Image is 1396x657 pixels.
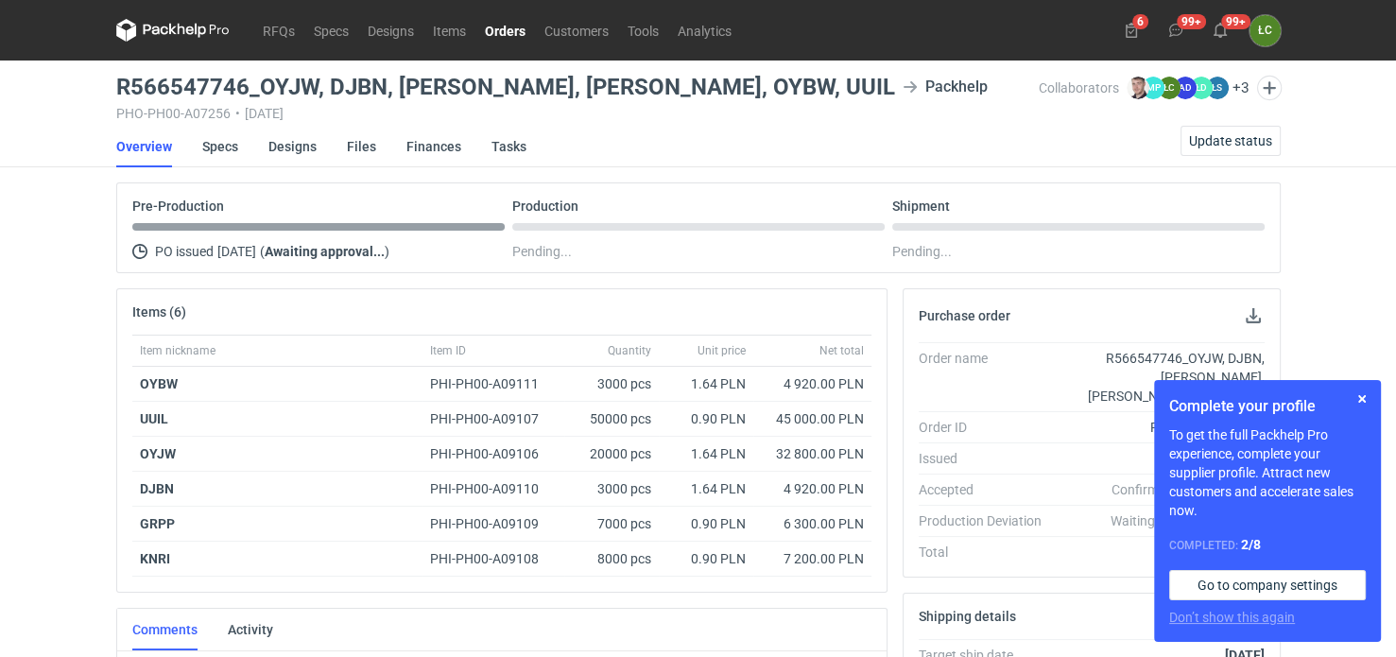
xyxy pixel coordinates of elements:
p: Shipment [892,199,950,214]
div: 32 800.00 PLN [761,444,864,463]
div: Issued [919,449,1057,468]
div: PHI-PH00-A09107 [430,409,557,428]
a: Designs [268,126,317,167]
a: Designs [358,19,423,42]
h3: R566547746_OYJW, DJBN, GRPP, KNRI, OYBW, UUIL [116,76,895,98]
h2: Shipping details [919,609,1016,624]
div: 20000 pcs [564,437,659,472]
a: RFQs [253,19,304,42]
div: 101 140.00 PLN [1057,543,1265,562]
div: Total [919,543,1057,562]
div: 0.90 PLN [666,549,746,568]
button: Download PO [1242,304,1265,327]
span: Pending... [512,240,572,263]
figcaption: ŁC [1158,77,1181,99]
span: Unit price [698,343,746,358]
div: 3000 pcs [564,472,659,507]
div: 8000 pcs [564,542,659,577]
div: 0.90 PLN [666,514,746,533]
div: 4 920.00 PLN [761,479,864,498]
strong: UUIL [140,411,168,426]
p: Production [512,199,578,214]
a: Comments [132,609,198,650]
a: Specs [202,126,238,167]
a: Orders [475,19,535,42]
p: To get the full Packhelp Pro experience, complete your supplier profile. Attract new customers an... [1169,425,1366,520]
img: Maciej Sikora [1127,77,1149,99]
div: 1.64 PLN [666,444,746,463]
div: Order name [919,349,1057,406]
div: PHI-PH00-A09109 [430,514,557,533]
div: 1.64 PLN [666,479,746,498]
p: Pre-Production [132,199,224,214]
button: Update status [1181,126,1281,156]
a: Customers [535,19,618,42]
div: PO issued [132,240,505,263]
button: Edit collaborators [1256,76,1281,100]
span: [DATE] [217,240,256,263]
div: Order ID [919,418,1057,437]
div: PHO-PH00-A07256 [DATE] [116,106,1039,121]
div: PHI-PH00-A09106 [430,444,557,463]
span: Item nickname [140,343,215,358]
div: Completed: [1169,535,1366,555]
div: PHI-PH00-A09108 [430,549,557,568]
span: ( [260,244,265,259]
a: Go to company settings [1169,570,1366,600]
div: 1.64 PLN [666,374,746,393]
strong: OYJW [140,446,176,461]
button: 99+ [1161,15,1191,45]
a: Tasks [491,126,526,167]
div: 6 300.00 PLN [761,514,864,533]
div: [DATE] [1057,449,1265,468]
em: Confirming with supplier... [1111,482,1264,497]
a: Overview [116,126,172,167]
div: 3000 pcs [564,367,659,402]
figcaption: MP [1142,77,1164,99]
a: Specs [304,19,358,42]
div: 0.90 PLN [666,409,746,428]
div: 4 920.00 PLN [761,374,864,393]
button: Don’t show this again [1169,608,1295,627]
span: Item ID [430,343,466,358]
span: Quantity [608,343,651,358]
h2: Items (6) [132,304,186,320]
a: Tools [618,19,668,42]
a: Finances [406,126,461,167]
button: Skip for now [1351,388,1373,410]
button: 6 [1116,15,1146,45]
em: Waiting for confirmation... [1110,511,1264,530]
h2: Purchase order [919,308,1010,323]
a: Files [347,126,376,167]
div: PHO-PH00-A07256 [1057,418,1265,437]
svg: Packhelp Pro [116,19,230,42]
h1: Complete your profile [1169,395,1366,418]
span: Net total [819,343,864,358]
div: Production Deviation [919,511,1057,530]
button: +3 [1232,79,1250,96]
button: ŁC [1250,15,1281,46]
a: Items [423,19,475,42]
a: Analytics [668,19,741,42]
span: ) [385,244,389,259]
div: Packhelp [903,76,988,98]
strong: 2 / 8 [1241,537,1261,552]
strong: Awaiting approval... [265,244,385,259]
div: Pending... [892,240,1265,263]
div: R566547746_OYJW, DJBN, [PERSON_NAME], [PERSON_NAME], OYBW, UUIL [1057,349,1265,406]
strong: KNRI [140,551,170,566]
div: 7000 pcs [564,507,659,542]
strong: DJBN [140,481,174,496]
span: • [235,106,240,121]
div: 50000 pcs [564,402,659,437]
figcaption: ŁD [1190,77,1213,99]
div: PHI-PH00-A09111 [430,374,557,393]
span: Collaborators [1039,80,1119,95]
div: 7 200.00 PLN [761,549,864,568]
div: PHI-PH00-A09110 [430,479,557,498]
figcaption: ŁS [1206,77,1229,99]
strong: GRPP [140,516,175,531]
button: 99+ [1205,15,1235,45]
figcaption: AD [1174,77,1197,99]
